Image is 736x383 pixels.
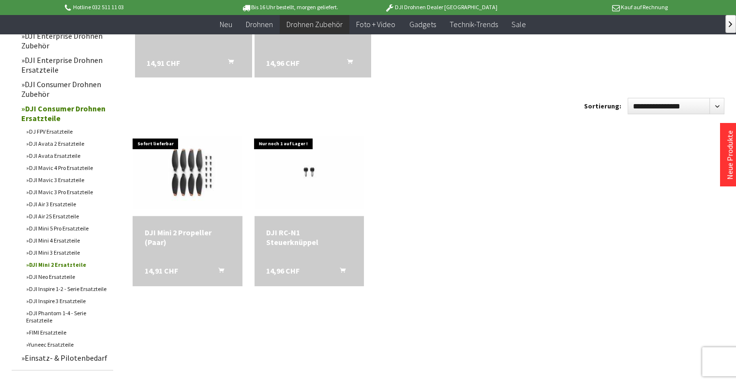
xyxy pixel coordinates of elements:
[63,1,214,13] p: Hotline 032 511 11 03
[21,234,113,246] a: DJI Mini 4 Ersatzteile
[21,125,113,138] a: DJ FPV Ersatzteile
[21,338,113,351] a: Yuneec Ersatzteile
[511,19,526,29] span: Sale
[584,98,621,114] label: Sortierung:
[266,57,300,69] span: 14,96 CHF
[286,19,343,29] span: Drohnen Zubehör
[21,295,113,307] a: DJI Inspire 3 Ersatzteile
[349,15,402,34] a: Foto + Video
[21,162,113,174] a: DJI Mavic 4 Pro Ersatzteile
[21,210,113,222] a: DJI Air 2S Ersatzteile
[402,15,442,34] a: Gadgets
[147,57,180,69] span: 14,91 CHF
[21,283,113,295] a: DJI Inspire 1-2 - Serie Ersatzteile
[725,130,735,180] a: Neue Produkte
[449,19,497,29] span: Technik-Trends
[266,228,352,247] a: DJI RC-N1 Steuerknüppel 14,96 CHF In den Warenkorb
[356,19,395,29] span: Foto + Video
[280,15,349,34] a: Drohnen Zubehör
[16,101,113,125] a: DJI Consumer Drohnen Ersatzteile
[216,57,240,70] button: In den Warenkorb
[207,266,230,278] button: In den Warenkorb
[214,1,365,13] p: Bis 16 Uhr bestellt, morgen geliefert.
[213,15,239,34] a: Neu
[144,228,230,247] a: DJI Mini 2 Propeller (Paar) 14,91 CHF In den Warenkorb
[16,29,113,53] a: DJI Enterprise Drohnen Zubehör
[21,246,113,259] a: DJI Mini 3 Ersatzteile
[239,15,280,34] a: Drohnen
[729,21,732,27] span: 
[21,174,113,186] a: DJI Mavic 3 Ersatzteile
[409,19,436,29] span: Gadgets
[266,228,352,247] div: DJI RC-N1 Steuerknüppel
[144,228,230,247] div: DJI Mini 2 Propeller (Paar)
[21,150,113,162] a: DJI Avata Ersatzteile
[255,136,364,209] img: DJI RC-N1 Steuerknüppel
[328,266,351,278] button: In den Warenkorb
[21,186,113,198] a: DJI Mavic 3 Pro Ersatzteile
[517,1,668,13] p: Kauf auf Rechnung
[133,136,242,209] img: DJI Mini 2 Propeller (Paar)
[21,259,113,271] a: DJI Mini 2 Ersatzteile
[144,266,178,276] span: 14,91 CHF
[21,222,113,234] a: DJI Mini 5 Pro Ersatzteile
[504,15,532,34] a: Sale
[16,351,113,365] a: Einsatz- & Pilotenbedarf
[21,326,113,338] a: FIMI Ersatzteile
[16,77,113,101] a: DJI Consumer Drohnen Zubehör
[21,307,113,326] a: DJI Phantom 1-4 - Serie Ersatzteile
[21,271,113,283] a: DJI Neo Ersatzteile
[16,53,113,77] a: DJI Enterprise Drohnen Ersatzteile
[246,19,273,29] span: Drohnen
[21,138,113,150] a: DJI Avata 2 Ersatzteile
[442,15,504,34] a: Technik-Trends
[220,19,232,29] span: Neu
[365,1,516,13] p: DJI Drohnen Dealer [GEOGRAPHIC_DATA]
[21,198,113,210] a: DJI Air 3 Ersatzteile
[266,266,300,276] span: 14,96 CHF
[335,57,359,70] button: In den Warenkorb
